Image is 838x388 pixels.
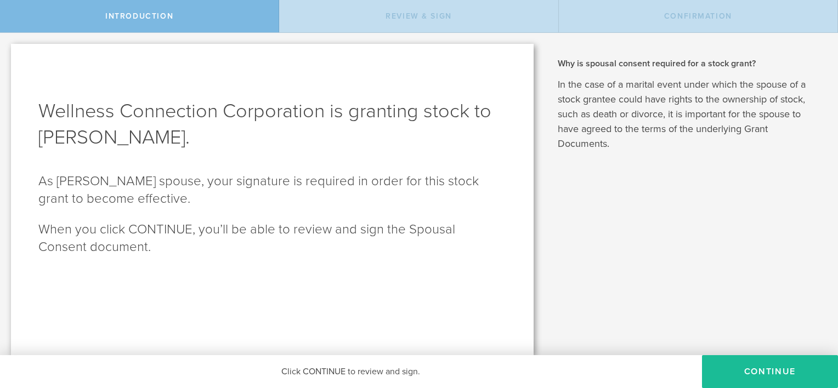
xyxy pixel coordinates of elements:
[105,12,173,21] span: Introduction
[664,12,732,21] span: Confirmation
[558,77,822,151] p: In the case of a marital event under which the spouse of a stock grantee could have rights to the...
[702,355,838,388] button: CONTINUE
[386,12,452,21] span: Review & Sign
[38,221,506,256] p: When you click CONTINUE, you’ll be able to review and sign the Spousal Consent document.
[38,173,506,208] p: As [PERSON_NAME] spouse, your signature is required in order for this stock grant to become effec...
[558,58,822,70] h2: Why is spousal consent required for a stock grant?
[38,98,506,151] h1: Wellness Connection Corporation is granting stock to [PERSON_NAME].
